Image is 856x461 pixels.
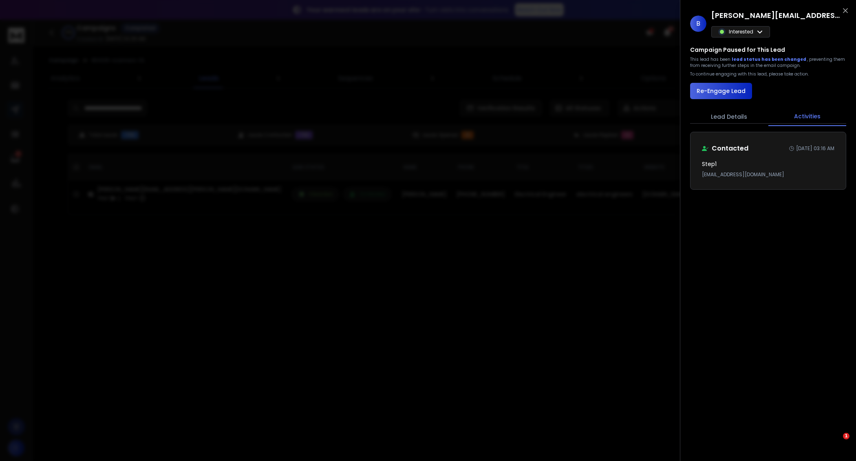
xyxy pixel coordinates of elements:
p: Interested [729,29,753,35]
button: Re-Engage Lead [690,83,752,99]
h1: [PERSON_NAME][EMAIL_ADDRESS][PERSON_NAME][DOMAIN_NAME] [711,10,842,21]
div: This lead has been , preventing them from receiving further steps in the email campaign. [690,56,846,69]
button: Lead Details [690,108,768,126]
h3: Step 1 [702,160,717,168]
iframe: Intercom live chat [826,433,846,452]
span: lead status has been changed [732,56,807,62]
span: 1 [843,433,849,439]
span: B [690,16,706,32]
iframe: Intercom notifications message [693,381,856,439]
button: Activities [768,107,847,126]
p: [DATE] 03:16 AM [796,145,834,152]
p: [EMAIL_ADDRESS][DOMAIN_NAME] [702,171,834,178]
p: To continue engaging with this lead, please take action. [690,71,809,77]
div: Contacted [702,144,748,153]
h3: Campaign Paused for This Lead [690,46,785,54]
